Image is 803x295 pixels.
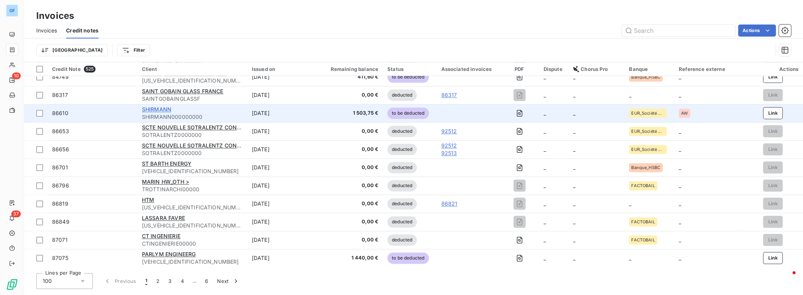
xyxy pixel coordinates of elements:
[52,146,69,152] span: 86656
[777,269,795,287] iframe: Intercom live chat
[142,178,189,185] span: MARIN HW_OTH >
[252,66,318,72] div: Issued on
[763,216,782,228] button: Link
[327,146,378,153] span: 0,00 €
[738,25,776,37] button: Actions
[387,66,432,72] div: Status
[327,91,378,99] span: 0,00 €
[387,108,429,119] span: to be deducted
[52,164,68,171] span: 86701
[747,66,798,72] div: Actions
[387,252,429,264] span: to be deducted
[12,72,21,79] span: 10
[327,236,378,244] span: 0,00 €
[681,111,688,115] span: AW
[763,180,782,192] button: Link
[247,122,322,140] td: [DATE]
[142,258,243,266] span: [VEHICLE_IDENTIFICATION_NUMBER]
[387,71,429,83] span: to be deducted
[629,255,631,261] span: _
[387,144,417,155] span: deducted
[679,182,681,189] span: _
[387,180,417,191] span: deducted
[142,197,154,203] span: HTM
[247,231,322,249] td: [DATE]
[164,273,176,289] button: 3
[763,89,782,101] button: Link
[142,233,180,239] span: CT INGENIERIE
[763,198,782,210] button: Link
[142,95,243,103] span: SAINTGOBAINGLASSF
[52,200,68,207] span: 86819
[142,131,243,139] span: SOTRALENTZ0000000
[543,128,546,134] span: _
[387,234,417,246] span: deducted
[145,277,147,285] span: 1
[441,91,457,99] a: 86317
[679,128,681,134] span: _
[763,252,782,264] button: Link
[573,110,575,116] span: _
[631,183,655,188] span: FACTOBAIL
[142,88,223,94] span: SAINT GOBAIN GLASS FRANCE
[504,66,534,72] div: PDF
[36,27,57,34] span: Invoices
[142,106,171,112] span: SHIRMANN
[543,146,546,152] span: _
[52,128,69,134] span: 86653
[247,249,322,267] td: [DATE]
[543,110,546,116] span: _
[142,77,243,85] span: [US_VEHICLE_IDENTIFICATION_NUMBER]
[247,195,322,213] td: [DATE]
[763,125,782,137] button: Link
[247,177,322,195] td: [DATE]
[142,124,260,131] span: SCTE NOUVELLE SOTRALENTZ CONSTRUCTI
[631,165,660,170] span: Banque_HSBC
[631,111,664,115] span: EUR_Société Générale
[327,200,378,207] span: 0,00 €
[327,128,378,135] span: 0,00 €
[679,74,681,80] span: _
[387,126,417,137] span: deducted
[247,140,322,158] td: [DATE]
[679,164,681,171] span: _
[679,200,681,207] span: _
[631,129,664,134] span: EUR_Société Générale
[763,143,782,155] button: Link
[36,44,108,56] button: [GEOGRAPHIC_DATA]
[142,149,243,157] span: SOTRALENTZ0000000
[573,164,575,171] span: _
[84,66,96,72] span: 525
[52,92,68,98] span: 86317
[142,160,191,167] span: ST BARTH ENERGY
[52,182,69,189] span: 86796
[247,104,322,122] td: [DATE]
[543,237,546,243] span: _
[679,255,681,261] span: _
[763,71,782,83] button: Link
[36,9,74,23] h3: Invoices
[441,149,457,157] a: 92513
[573,182,575,189] span: _
[247,68,322,86] td: [DATE]
[573,74,575,80] span: _
[188,275,200,287] span: …
[142,251,196,257] span: PARLYM ENGINEERG
[763,161,782,174] button: Link
[52,237,68,243] span: 87071
[387,89,417,101] span: deducted
[573,92,575,98] span: _
[6,278,18,290] img: Logo LeanPay
[247,158,322,177] td: [DATE]
[327,109,378,117] span: 1 503,75 €
[142,240,243,247] span: CTINGENIERIE00000
[573,218,575,225] span: _
[573,66,620,72] div: Chorus Pro
[679,92,681,98] span: _
[622,25,735,37] input: Search
[52,218,69,225] span: 86849
[141,273,152,289] button: 1
[573,255,575,261] span: _
[387,198,417,209] span: deducted
[631,147,664,152] span: EUR_Société Générale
